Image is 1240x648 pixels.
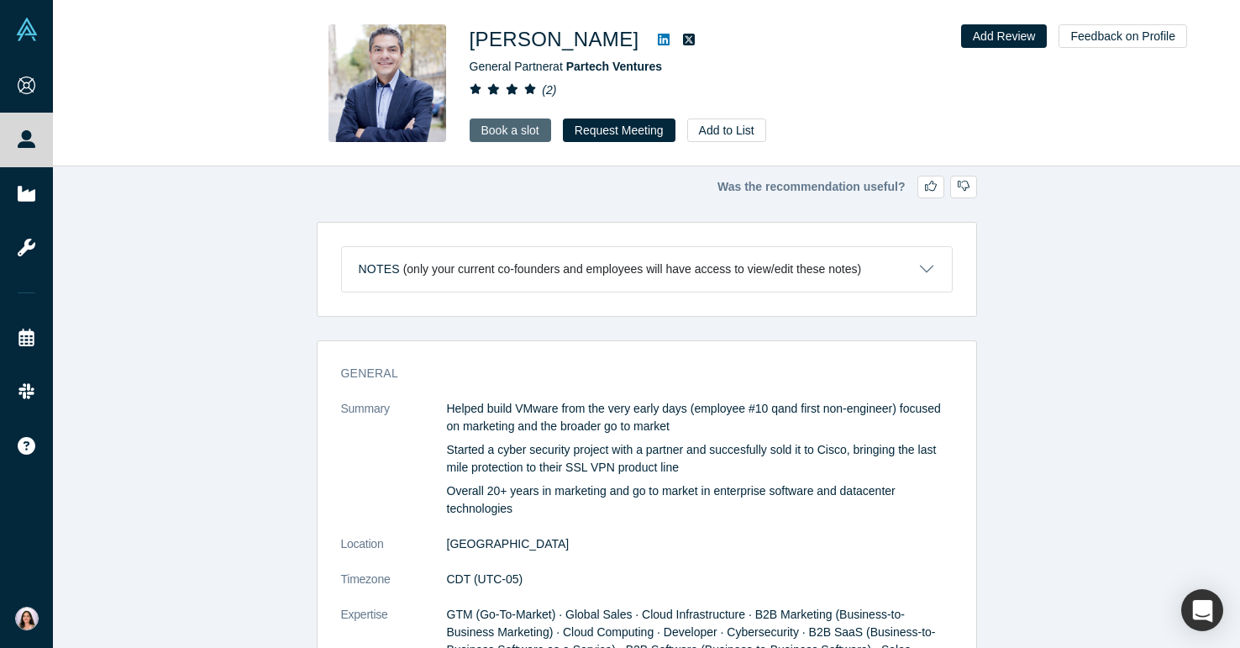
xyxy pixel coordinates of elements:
button: Request Meeting [563,119,675,142]
i: ( 2 ) [542,83,556,97]
img: Alchemist Vault Logo [15,18,39,41]
span: General Partner at [470,60,663,73]
dt: Summary [341,400,447,535]
img: Reza Malekzadeh's Profile Image [328,24,446,142]
button: Feedback on Profile [1059,24,1187,48]
div: Was the recommendation useful? [317,176,977,198]
p: (only your current co-founders and employees will have access to view/edit these notes) [403,262,862,277]
h1: [PERSON_NAME] [470,24,639,55]
dd: [GEOGRAPHIC_DATA] [447,535,953,553]
dt: Location [341,535,447,571]
img: Anku Chahal's Account [15,607,39,630]
p: Started a cyber security project with a partner and succesfully sold it to Cisco, bringing the la... [447,441,953,477]
button: Notes (only your current co-founders and employees will have access to view/edit these notes) [342,247,952,292]
p: Overall 20+ years in marketing and go to market in enterprise software and datacenter technologies [447,482,953,518]
p: Helped build VMware from the very early days (employee #10 qand first non-engineer) focused on ma... [447,400,953,435]
button: Add to List [687,119,766,142]
h3: General [341,365,929,382]
h3: Notes [359,261,400,278]
a: Partech Ventures [566,60,662,73]
dd: CDT (UTC-05) [447,571,953,588]
a: Book a slot [470,119,551,142]
button: Add Review [961,24,1048,48]
dt: Timezone [341,571,447,606]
